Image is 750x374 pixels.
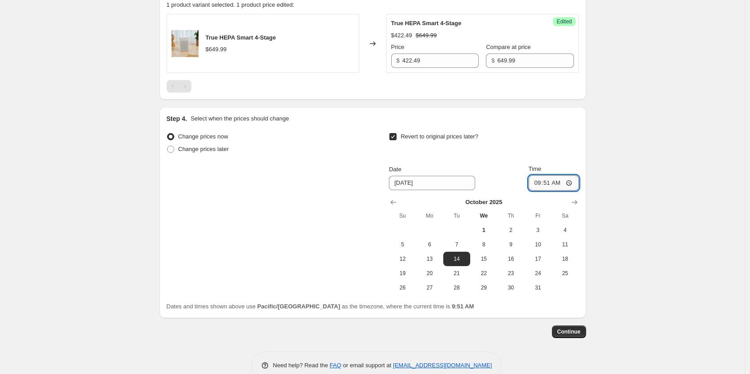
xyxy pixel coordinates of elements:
span: Compare at price [486,44,531,50]
th: Friday [525,209,551,223]
button: Tuesday October 14 2025 [443,252,470,266]
th: Wednesday [470,209,497,223]
th: Thursday [497,209,524,223]
button: Monday October 27 2025 [416,280,443,295]
span: 3 [528,227,548,234]
span: We [474,212,494,219]
span: Tu [447,212,467,219]
span: 25 [555,270,575,277]
th: Monday [416,209,443,223]
span: Need help? Read the [273,362,330,369]
span: 19 [393,270,412,277]
div: $649.99 [206,45,227,54]
span: 9 [501,241,521,248]
button: Wednesday October 15 2025 [470,252,497,266]
span: 2 [501,227,521,234]
span: Date [389,166,401,173]
span: 16 [501,255,521,263]
img: 2024_09_10-Goldair-DAY1SET2-AUSCLIMATEAIRPURIFIERC545_NEWCOSTCOAU_-1_Square_80x.jpg [172,30,199,57]
span: Dates and times shown above use as the timezone, where the current time is [167,303,474,310]
span: or email support at [341,362,393,369]
button: Show previous month, September 2025 [387,196,400,209]
span: True HEPA Smart 4-Stage [206,34,276,41]
button: Sunday October 5 2025 [389,237,416,252]
div: $422.49 [391,31,412,40]
button: Friday October 31 2025 [525,280,551,295]
span: Revert to original prices later? [401,133,478,140]
span: Su [393,212,412,219]
span: 11 [555,241,575,248]
span: 21 [447,270,467,277]
a: FAQ [330,362,341,369]
span: 13 [420,255,440,263]
button: Friday October 3 2025 [525,223,551,237]
button: Tuesday October 28 2025 [443,280,470,295]
span: 29 [474,284,494,291]
span: 27 [420,284,440,291]
span: 7 [447,241,467,248]
button: Saturday October 11 2025 [551,237,578,252]
span: 28 [447,284,467,291]
span: 31 [528,284,548,291]
button: Friday October 17 2025 [525,252,551,266]
span: 17 [528,255,548,263]
button: Friday October 10 2025 [525,237,551,252]
nav: Pagination [167,80,191,93]
span: 6 [420,241,440,248]
span: 15 [474,255,494,263]
button: Wednesday October 29 2025 [470,280,497,295]
button: Sunday October 19 2025 [389,266,416,280]
a: [EMAIL_ADDRESS][DOMAIN_NAME] [393,362,492,369]
button: Sunday October 26 2025 [389,280,416,295]
th: Tuesday [443,209,470,223]
button: Today Wednesday October 1 2025 [470,223,497,237]
span: Price [391,44,405,50]
button: Thursday October 23 2025 [497,266,524,280]
button: Tuesday October 21 2025 [443,266,470,280]
span: 12 [393,255,412,263]
button: Saturday October 18 2025 [551,252,578,266]
button: Wednesday October 8 2025 [470,237,497,252]
button: Saturday October 25 2025 [551,266,578,280]
span: $ [397,57,400,64]
input: 12:00 [529,175,579,191]
span: Change prices later [178,146,229,152]
span: 1 [474,227,494,234]
th: Saturday [551,209,578,223]
button: Thursday October 30 2025 [497,280,524,295]
button: Wednesday October 22 2025 [470,266,497,280]
b: 9:51 AM [452,303,474,310]
button: Tuesday October 7 2025 [443,237,470,252]
button: Saturday October 4 2025 [551,223,578,237]
button: Continue [552,325,586,338]
button: Show next month, November 2025 [568,196,581,209]
button: Monday October 20 2025 [416,266,443,280]
span: 4 [555,227,575,234]
span: 30 [501,284,521,291]
span: Sa [555,212,575,219]
strike: $649.99 [416,31,437,40]
button: Thursday October 16 2025 [497,252,524,266]
p: Select when the prices should change [190,114,289,123]
span: $ [491,57,494,64]
h2: Step 4. [167,114,187,123]
span: Time [529,165,541,172]
span: True HEPA Smart 4-Stage [391,20,462,27]
span: Mo [420,212,440,219]
span: 22 [474,270,494,277]
button: Friday October 24 2025 [525,266,551,280]
span: 1 product variant selected. 1 product price edited: [167,1,295,8]
span: 20 [420,270,440,277]
button: Thursday October 2 2025 [497,223,524,237]
span: Edited [556,18,572,25]
b: Pacific/[GEOGRAPHIC_DATA] [257,303,340,310]
span: Fr [528,212,548,219]
span: Change prices now [178,133,228,140]
span: Continue [557,328,581,335]
span: 18 [555,255,575,263]
button: Monday October 6 2025 [416,237,443,252]
span: 10 [528,241,548,248]
span: 14 [447,255,467,263]
input: 10/1/2025 [389,176,475,190]
span: Th [501,212,521,219]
